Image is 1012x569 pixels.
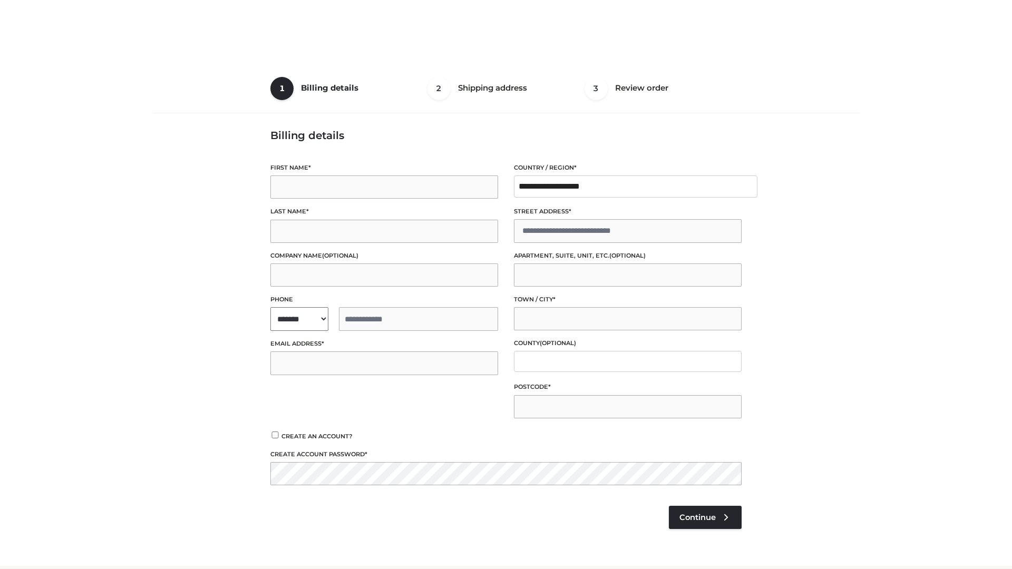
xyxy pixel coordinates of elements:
label: Country / Region [514,163,742,173]
span: (optional) [609,252,646,259]
label: County [514,338,742,348]
label: Phone [270,295,498,305]
span: Review order [615,83,668,93]
span: Shipping address [458,83,527,93]
a: Continue [669,506,742,529]
span: Continue [679,513,716,522]
span: Billing details [301,83,358,93]
label: First name [270,163,498,173]
span: 3 [585,77,608,100]
label: Postcode [514,382,742,392]
span: 1 [270,77,294,100]
span: (optional) [540,339,576,347]
label: Town / City [514,295,742,305]
label: Create account password [270,449,742,459]
label: Email address [270,339,498,349]
label: Street address [514,207,742,217]
span: 2 [427,77,451,100]
label: Apartment, suite, unit, etc. [514,251,742,261]
h3: Billing details [270,129,742,142]
label: Last name [270,207,498,217]
label: Company name [270,251,498,261]
input: Create an account? [270,431,280,438]
span: Create an account? [281,433,353,440]
span: (optional) [322,252,358,259]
